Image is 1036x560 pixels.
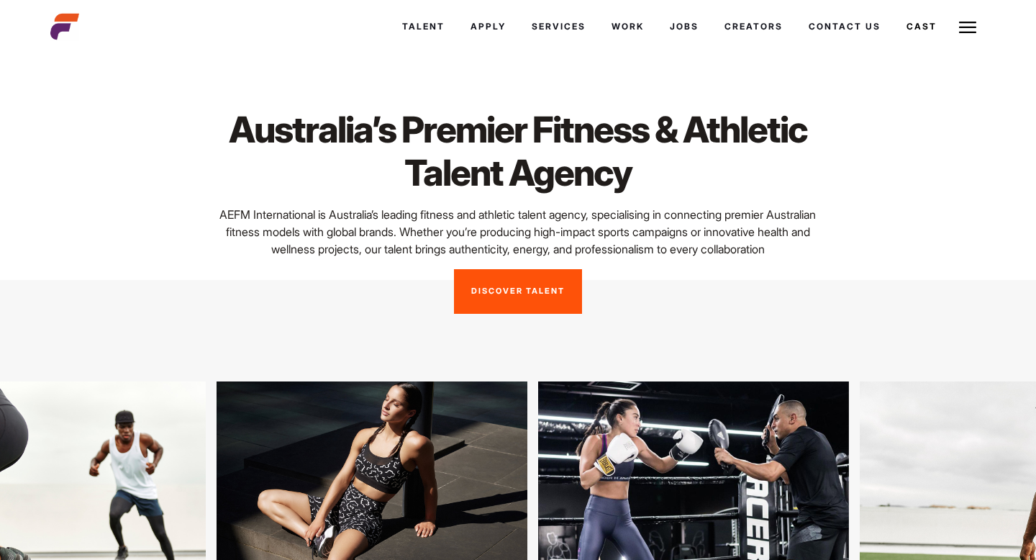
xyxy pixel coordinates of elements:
a: Services [519,7,599,46]
a: Work [599,7,657,46]
a: Jobs [657,7,712,46]
a: Cast [894,7,950,46]
h1: Australia’s Premier Fitness & Athletic Talent Agency [209,108,827,194]
a: Talent [389,7,458,46]
a: Discover Talent [454,269,582,314]
img: Burger icon [959,19,976,36]
img: cropped-aefm-brand-fav-22-square.png [50,12,79,41]
p: AEFM International is Australia’s leading fitness and athletic talent agency, specialising in con... [209,206,827,258]
a: Contact Us [796,7,894,46]
a: Creators [712,7,796,46]
a: Apply [458,7,519,46]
